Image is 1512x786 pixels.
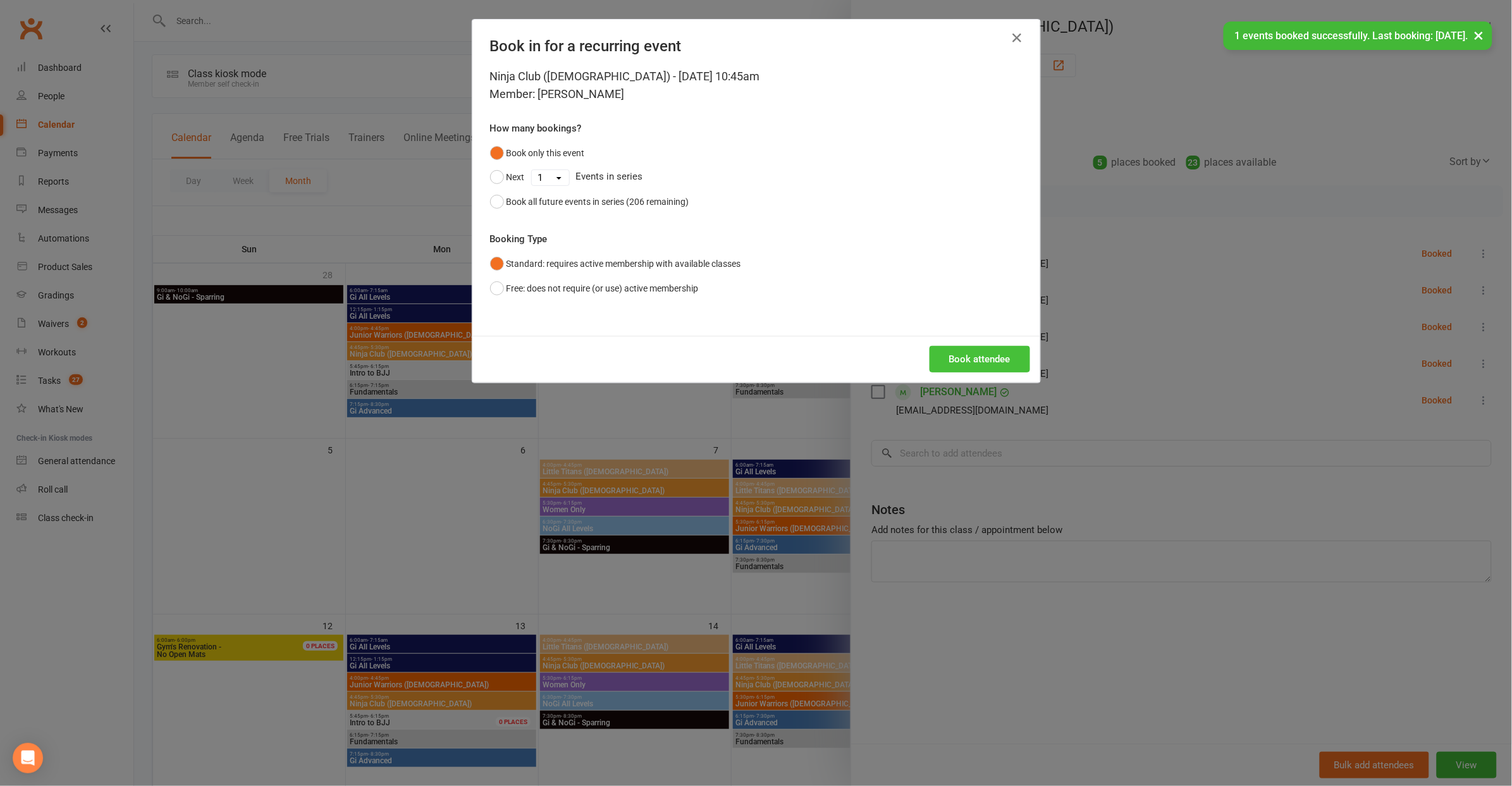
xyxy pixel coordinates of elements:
button: Book all future events in series (206 remaining) [490,190,689,214]
label: Booking Type [490,231,548,247]
button: Book only this event [490,141,585,165]
div: Book all future events in series (206 remaining) [507,195,689,209]
button: Next [490,165,525,189]
div: Open Intercom Messenger [13,743,43,773]
h4: Book in for a recurring event [490,37,1023,55]
button: Close [1007,28,1028,48]
button: Book attendee [930,346,1030,372]
button: Free: does not require (or use) active membership [490,276,699,300]
div: Ninja Club ([DEMOGRAPHIC_DATA]) - [DATE] 10:45am Member: [PERSON_NAME] [490,68,1023,103]
div: Events in series [490,165,1023,189]
button: Standard: requires active membership with available classes [490,252,741,276]
label: How many bookings? [490,121,582,136]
